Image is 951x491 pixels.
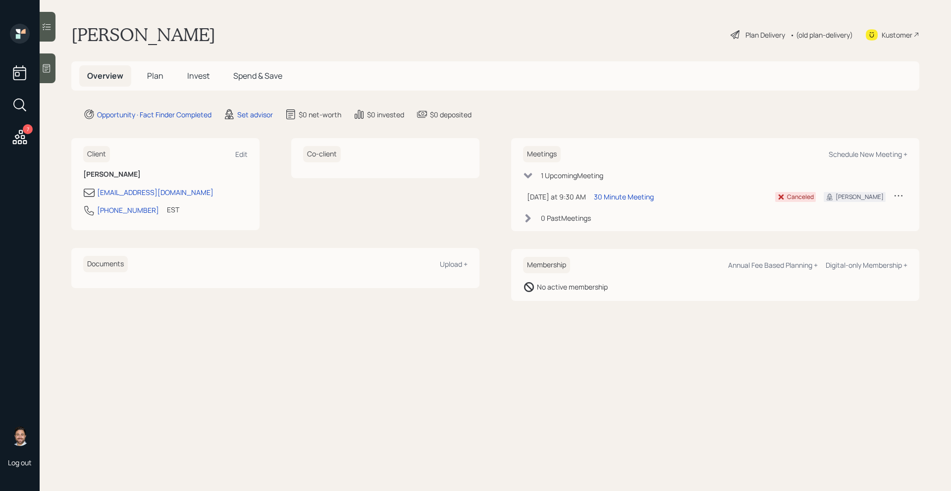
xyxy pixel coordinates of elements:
div: 0 Past Meeting s [541,213,591,223]
span: Plan [147,70,163,81]
div: Digital-only Membership + [826,260,907,270]
div: $0 deposited [430,109,472,120]
h6: Meetings [523,146,561,162]
div: Kustomer [882,30,912,40]
span: Invest [187,70,210,81]
div: $0 net-worth [299,109,341,120]
h6: Co-client [303,146,341,162]
div: Set advisor [237,109,273,120]
div: [DATE] at 9:30 AM [527,192,586,202]
div: Opportunity · Fact Finder Completed [97,109,211,120]
div: [EMAIL_ADDRESS][DOMAIN_NAME] [97,187,213,197]
img: michael-russo-headshot.png [10,426,30,446]
h6: [PERSON_NAME] [83,170,248,179]
div: Log out [8,458,32,467]
div: Canceled [787,193,814,201]
h6: Membership [523,257,570,273]
h6: Client [83,146,110,162]
div: 1 Upcoming Meeting [541,170,603,181]
div: Upload + [440,259,468,269]
div: Plan Delivery [745,30,785,40]
h6: Documents [83,256,128,272]
div: [PERSON_NAME] [836,193,884,201]
div: $0 invested [367,109,404,120]
div: [PHONE_NUMBER] [97,205,159,215]
div: • (old plan-delivery) [790,30,853,40]
div: No active membership [537,282,608,292]
div: Edit [235,149,248,159]
div: EST [167,204,179,215]
div: 30 Minute Meeting [594,192,654,202]
span: Spend & Save [233,70,282,81]
h1: [PERSON_NAME] [71,24,215,46]
div: Schedule New Meeting + [829,149,907,159]
div: Annual Fee Based Planning + [728,260,818,270]
div: 7 [23,124,33,134]
span: Overview [87,70,123,81]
